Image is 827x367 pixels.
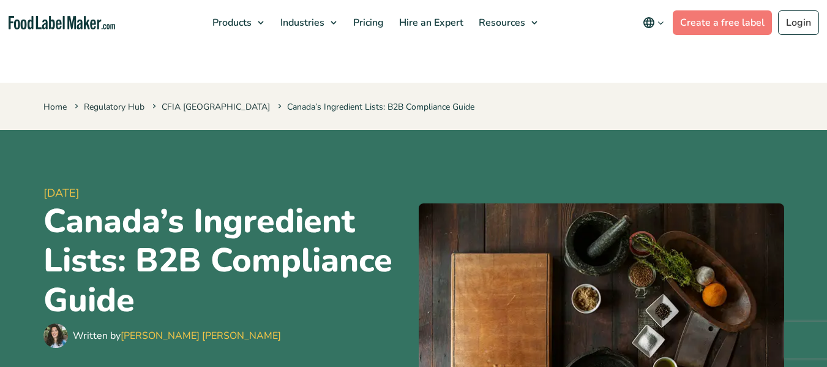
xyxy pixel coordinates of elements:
a: [PERSON_NAME] [PERSON_NAME] [121,329,281,342]
h1: Canada’s Ingredient Lists: B2B Compliance Guide [43,202,409,321]
a: Create a free label [673,10,772,35]
a: Regulatory Hub [84,101,144,113]
span: Resources [475,16,526,29]
span: Pricing [350,16,385,29]
span: Hire an Expert [395,16,465,29]
img: Maria Abi Hanna - Food Label Maker [43,323,68,348]
div: Written by [73,328,281,343]
span: Industries [277,16,326,29]
a: Home [43,101,67,113]
a: Login [778,10,819,35]
span: Canada’s Ingredient Lists: B2B Compliance Guide [275,101,474,113]
span: [DATE] [43,185,409,202]
a: CFIA [GEOGRAPHIC_DATA] [162,101,270,113]
span: Products [209,16,253,29]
